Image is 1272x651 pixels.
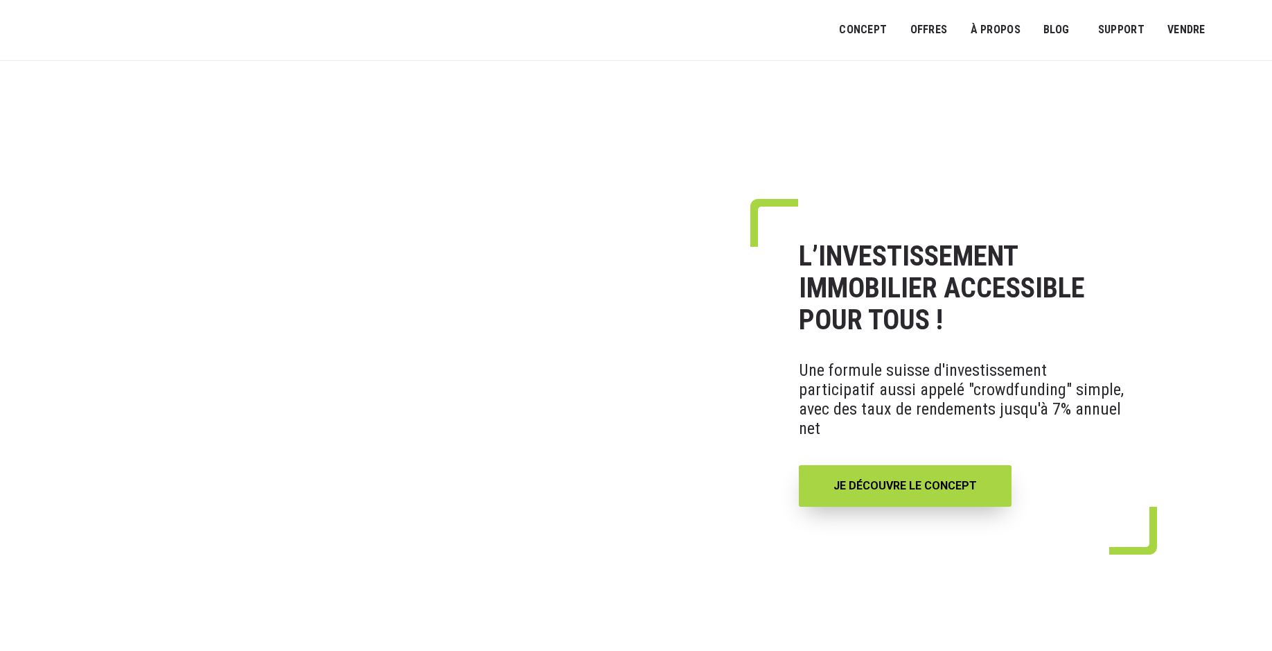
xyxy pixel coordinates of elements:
a: À PROPOS [961,15,1030,46]
p: Une formule suisse d'investissement participatif aussi appelé "crowdfunding" simple, avec des tau... [799,350,1127,449]
a: VENDRE [1158,15,1214,46]
a: OFFRES [901,15,956,46]
nav: Menu principal [839,12,1251,47]
img: FR-_3__11zon [69,123,672,623]
h1: L’INVESTISSEMENT IMMOBILIER ACCESSIBLE POUR TOUS ! [799,241,1127,336]
a: Passer à [1225,17,1255,43]
a: SUPPORT [1089,15,1154,46]
img: Français [1234,26,1246,35]
a: JE DÉCOUVRE LE CONCEPT [799,465,1012,507]
a: Blog [1034,15,1079,46]
a: Concept [830,15,896,46]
